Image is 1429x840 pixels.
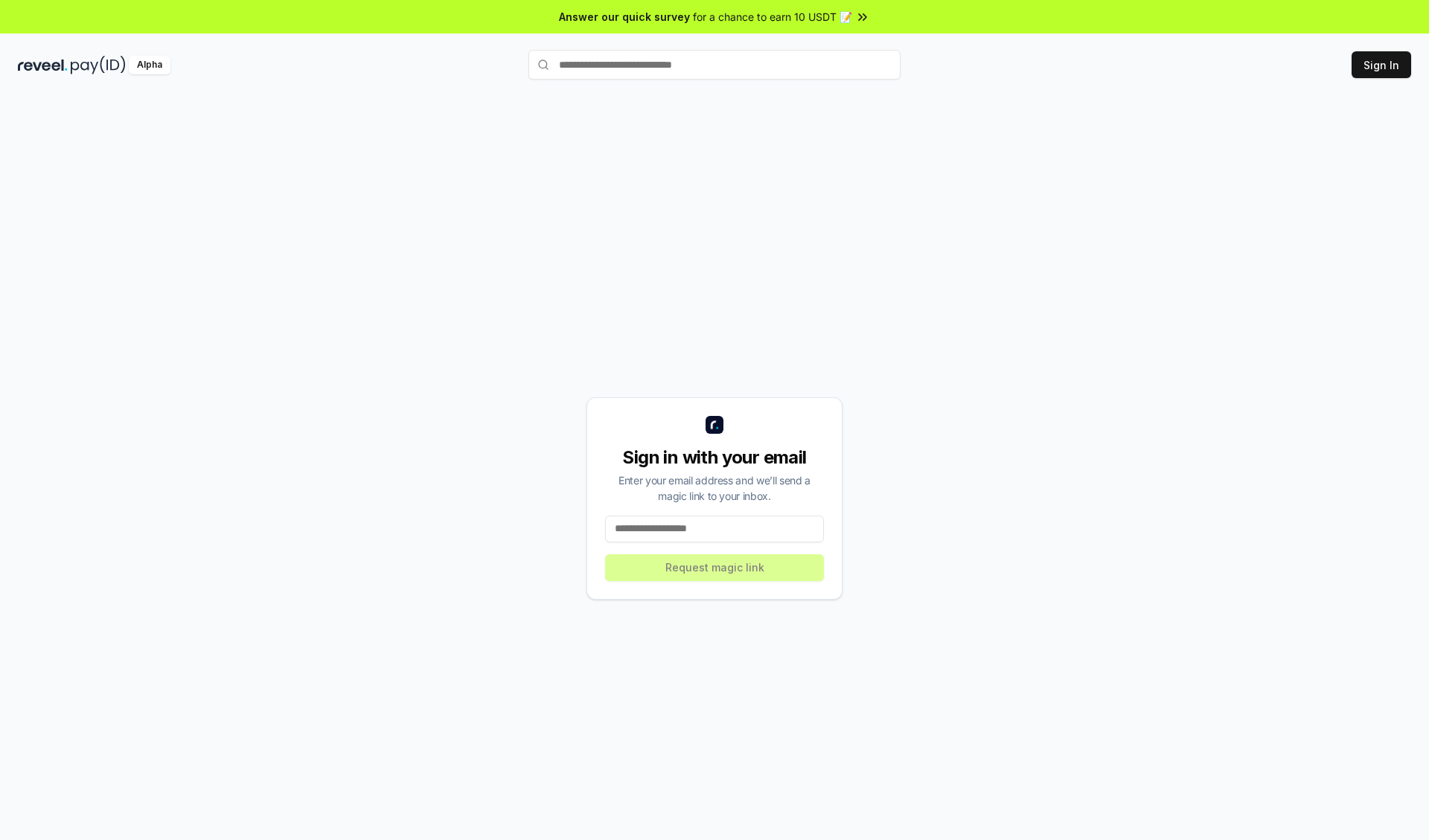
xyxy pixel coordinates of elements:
span: Answer our quick survey [559,9,690,25]
img: pay_id [71,56,126,74]
img: reveel_dark [18,56,68,74]
button: Sign In [1352,51,1411,78]
span: for a chance to earn 10 USDT 📝 [693,9,852,25]
img: logo_small [706,416,723,434]
div: Enter your email address and we’ll send a magic link to your inbox. [605,472,824,504]
div: Alpha [129,56,170,74]
div: Sign in with your email [605,446,824,469]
